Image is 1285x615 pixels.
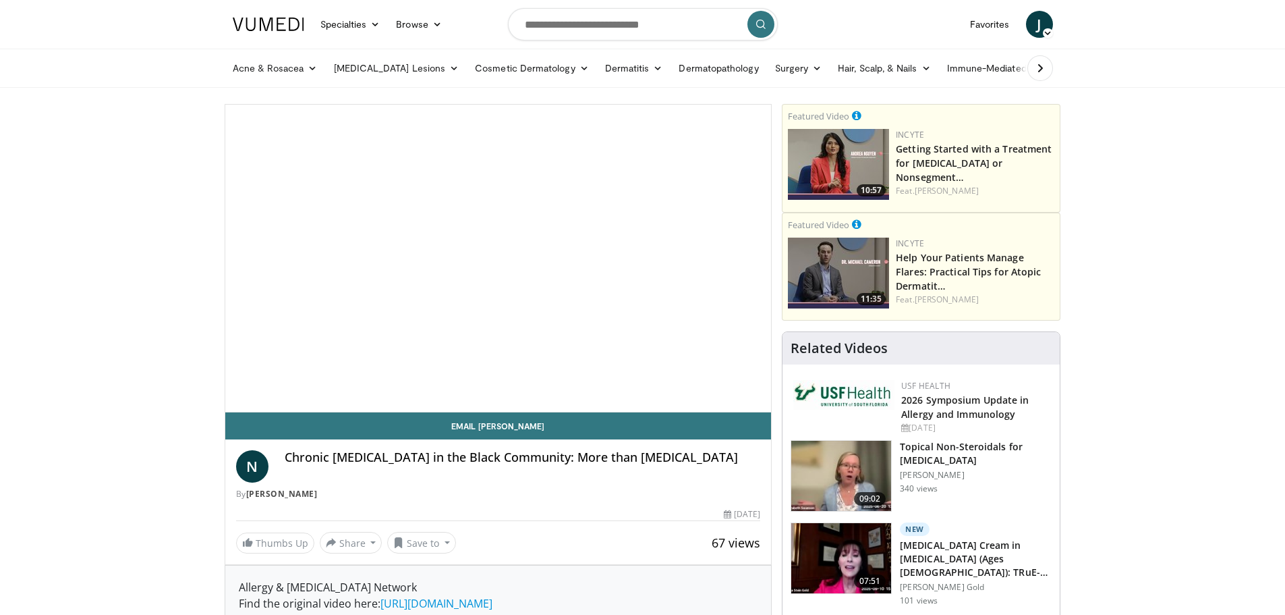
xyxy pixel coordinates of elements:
span: 09:02 [854,492,886,506]
a: Browse [388,11,450,38]
h3: [MEDICAL_DATA] Cream in [MEDICAL_DATA] (Ages [DEMOGRAPHIC_DATA]): TRuE-AD3 Results [900,539,1052,579]
h4: Related Videos [791,340,888,356]
img: 601112bd-de26-4187-b266-f7c9c3587f14.png.150x105_q85_crop-smart_upscale.jpg [788,238,889,309]
a: 2026 Symposium Update in Allergy and Immunology [901,394,1029,421]
a: Dermatitis [597,55,671,82]
p: New [900,523,930,536]
div: [DATE] [724,508,760,520]
span: 07:51 [854,574,886,588]
a: Help Your Patients Manage Flares: Practical Tips for Atopic Dermatit… [896,251,1041,292]
a: N [236,450,268,483]
img: 6ba8804a-8538-4002-95e7-a8f8012d4a11.png.150x105_q85_autocrop_double_scale_upscale_version-0.2.jpg [793,380,894,410]
input: Search topics, interventions [508,8,778,41]
a: Getting Started with a Treatment for [MEDICAL_DATA] or Nonsegment… [896,142,1052,184]
h4: Chronic [MEDICAL_DATA] in the Black Community: More than [MEDICAL_DATA] [285,450,761,465]
a: Dermatopathology [670,55,766,82]
img: 1c16d693-d614-4af5-8a28-e4518f6f5791.150x105_q85_crop-smart_upscale.jpg [791,523,891,593]
a: [URL][DOMAIN_NAME] [380,596,492,611]
a: Favorites [962,11,1018,38]
a: Surgery [767,55,830,82]
a: Incyte [896,129,924,140]
a: [MEDICAL_DATA] Lesions [326,55,467,82]
a: Immune-Mediated [939,55,1048,82]
video-js: Video Player [225,105,772,412]
a: Acne & Rosacea [225,55,326,82]
div: [DATE] [901,422,1049,434]
small: Featured Video [788,110,849,122]
a: Cosmetic Dermatology [467,55,596,82]
div: Feat. [896,294,1054,306]
a: Specialties [312,11,389,38]
a: 09:02 Topical Non-Steroidals for [MEDICAL_DATA] [PERSON_NAME] 340 views [791,440,1052,512]
a: [PERSON_NAME] [246,488,318,500]
a: Email [PERSON_NAME] [225,412,772,439]
a: [PERSON_NAME] [915,294,979,305]
a: 07:51 New [MEDICAL_DATA] Cream in [MEDICAL_DATA] (Ages [DEMOGRAPHIC_DATA]): TRuE-AD3 Results [PER... [791,523,1052,606]
small: Featured Video [788,219,849,231]
img: e02a99de-beb8-4d69-a8cb-018b1ffb8f0c.png.150x105_q85_crop-smart_upscale.jpg [788,129,889,200]
img: 34a4b5e7-9a28-40cd-b963-80fdb137f70d.150x105_q85_crop-smart_upscale.jpg [791,441,891,511]
button: Share [320,532,382,554]
a: Incyte [896,238,924,249]
a: 11:35 [788,238,889,309]
img: VuMedi Logo [233,18,304,31]
span: 11:35 [857,293,886,305]
a: [PERSON_NAME] [915,185,979,196]
button: Save to [387,532,456,554]
div: Feat. [896,185,1054,197]
a: 10:57 [788,129,889,200]
h3: Topical Non-Steroidals for [MEDICAL_DATA] [900,440,1052,467]
p: 340 views [900,483,938,494]
p: 101 views [900,595,938,606]
a: USF Health [901,380,950,392]
p: [PERSON_NAME] Gold [900,582,1052,593]
div: By [236,488,761,500]
div: Allergy & [MEDICAL_DATA] Network Find the original video here: [239,579,758,612]
span: 10:57 [857,184,886,196]
a: J [1026,11,1053,38]
span: 67 views [712,535,760,551]
a: Thumbs Up [236,533,314,554]
p: [PERSON_NAME] [900,470,1052,481]
a: Hair, Scalp, & Nails [830,55,938,82]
